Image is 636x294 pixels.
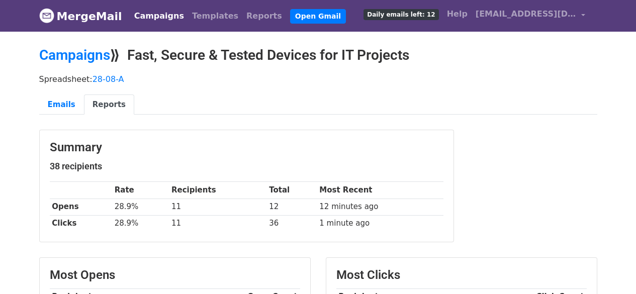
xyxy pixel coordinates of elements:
h3: Most Clicks [336,268,587,282]
th: Recipients [169,182,266,199]
td: 11 [169,215,266,232]
td: 11 [169,199,266,215]
span: Daily emails left: 12 [364,9,438,20]
a: Reports [84,94,134,115]
a: [EMAIL_ADDRESS][DOMAIN_NAME] [472,4,589,28]
h2: ⟫ Fast, Secure & Tested Devices for IT Projects [39,47,597,64]
th: Opens [50,199,112,215]
h3: Summary [50,140,443,155]
a: Templates [188,6,242,26]
th: Clicks [50,215,112,232]
a: Help [443,4,472,24]
a: MergeMail [39,6,122,27]
h5: 38 recipients [50,161,443,172]
p: Spreadsheet: [39,74,597,84]
a: Reports [242,6,286,26]
img: MergeMail logo [39,8,54,23]
td: 12 minutes ago [317,199,443,215]
a: Emails [39,94,84,115]
td: 12 [266,199,317,215]
th: Most Recent [317,182,443,199]
a: Campaigns [130,6,188,26]
td: 28.9% [112,215,169,232]
h3: Most Opens [50,268,300,282]
td: 1 minute ago [317,215,443,232]
span: [EMAIL_ADDRESS][DOMAIN_NAME] [476,8,576,20]
th: Total [266,182,317,199]
a: 28-08-A [93,74,124,84]
a: Campaigns [39,47,110,63]
a: Daily emails left: 12 [359,4,442,24]
td: 28.9% [112,199,169,215]
a: Open Gmail [290,9,346,24]
th: Rate [112,182,169,199]
td: 36 [266,215,317,232]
